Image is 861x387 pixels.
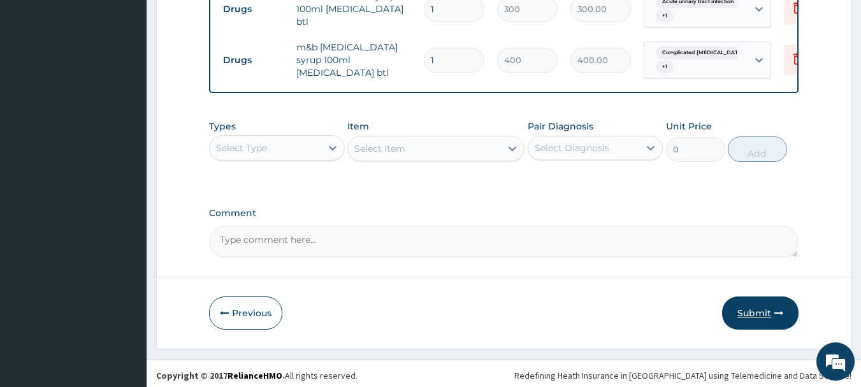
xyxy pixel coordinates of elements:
button: Submit [722,296,799,330]
span: Complicated [MEDICAL_DATA] [656,47,750,59]
textarea: Type your message and hit 'Enter' [6,254,243,299]
div: Select Diagnosis [535,142,609,154]
td: Drugs [217,48,290,72]
span: + 1 [656,61,674,73]
label: Unit Price [666,120,712,133]
td: m&b [MEDICAL_DATA] syrup 100ml [MEDICAL_DATA] btl [290,34,417,85]
img: d_794563401_company_1708531726252_794563401 [24,64,52,96]
strong: Copyright © 2017 . [156,370,285,381]
button: Previous [209,296,282,330]
div: Minimize live chat window [209,6,240,37]
a: RelianceHMO [228,370,282,381]
div: Select Type [216,142,267,154]
span: We're online! [74,113,176,242]
span: + 1 [656,10,674,22]
label: Comment [209,208,799,219]
label: Item [347,120,369,133]
label: Types [209,121,236,132]
button: Add [728,136,787,162]
div: Redefining Heath Insurance in [GEOGRAPHIC_DATA] using Telemedicine and Data Science! [514,369,851,382]
label: Pair Diagnosis [528,120,593,133]
div: Chat with us now [66,71,214,88]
